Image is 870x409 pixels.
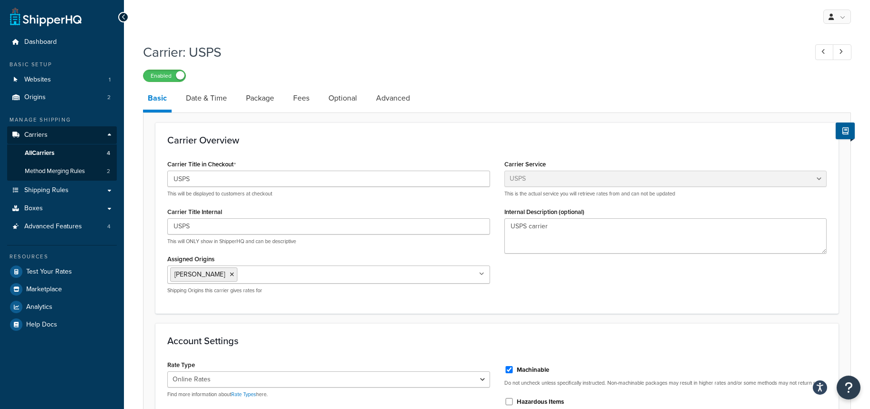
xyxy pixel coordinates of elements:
[167,208,222,215] label: Carrier Title Internal
[7,218,117,235] a: Advanced Features4
[7,89,117,106] a: Origins2
[26,268,72,276] span: Test Your Rates
[7,71,117,89] li: Websites
[167,391,490,398] p: Find more information about here.
[231,390,256,398] a: Rate Types
[107,149,110,157] span: 4
[24,131,48,139] span: Carriers
[504,190,827,197] p: This is the actual service you will retrieve rates from and can not be updated
[815,44,834,60] a: Previous Record
[24,223,82,231] span: Advanced Features
[167,238,490,245] p: This will ONLY show in ShipperHQ and can be descriptive
[7,126,117,144] a: Carriers
[837,376,860,399] button: Open Resource Center
[324,87,362,110] a: Optional
[7,182,117,199] a: Shipping Rules
[504,208,584,215] label: Internal Description (optional)
[517,398,564,406] label: Hazardous Items
[288,87,314,110] a: Fees
[7,200,117,217] a: Boxes
[167,161,236,168] label: Carrier Title in Checkout
[7,61,117,69] div: Basic Setup
[143,87,172,112] a: Basic
[24,186,69,194] span: Shipping Rules
[143,43,798,61] h1: Carrier: USPS
[241,87,279,110] a: Package
[7,263,117,280] a: Test Your Rates
[24,76,51,84] span: Websites
[167,361,195,368] label: Rate Type
[7,71,117,89] a: Websites1
[25,167,85,175] span: Method Merging Rules
[181,87,232,110] a: Date & Time
[7,144,117,162] a: AllCarriers4
[25,149,54,157] span: All Carriers
[836,123,855,139] button: Show Help Docs
[371,87,415,110] a: Advanced
[167,256,215,263] label: Assigned Origins
[7,298,117,316] a: Analytics
[7,316,117,333] a: Help Docs
[109,76,111,84] span: 1
[7,281,117,298] a: Marketplace
[7,163,117,180] li: Method Merging Rules
[24,204,43,213] span: Boxes
[7,163,117,180] a: Method Merging Rules2
[143,70,185,82] label: Enabled
[7,116,117,124] div: Manage Shipping
[167,287,490,294] p: Shipping Origins this carrier gives rates for
[167,135,827,145] h3: Carrier Overview
[24,38,57,46] span: Dashboard
[107,223,111,231] span: 4
[26,286,62,294] span: Marketplace
[26,303,52,311] span: Analytics
[24,93,46,102] span: Origins
[504,161,546,168] label: Carrier Service
[517,366,549,374] label: Machinable
[174,269,225,279] span: [PERSON_NAME]
[7,253,117,261] div: Resources
[7,126,117,181] li: Carriers
[7,33,117,51] a: Dashboard
[26,321,57,329] span: Help Docs
[833,44,851,60] a: Next Record
[7,218,117,235] li: Advanced Features
[167,336,827,346] h3: Account Settings
[107,93,111,102] span: 2
[504,218,827,254] textarea: USPS carrier
[7,89,117,106] li: Origins
[107,167,110,175] span: 2
[504,379,827,387] p: Do not uncheck unless specifically instructed. Non-machinable packages may result in higher rates...
[167,190,490,197] p: This will be displayed to customers at checkout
